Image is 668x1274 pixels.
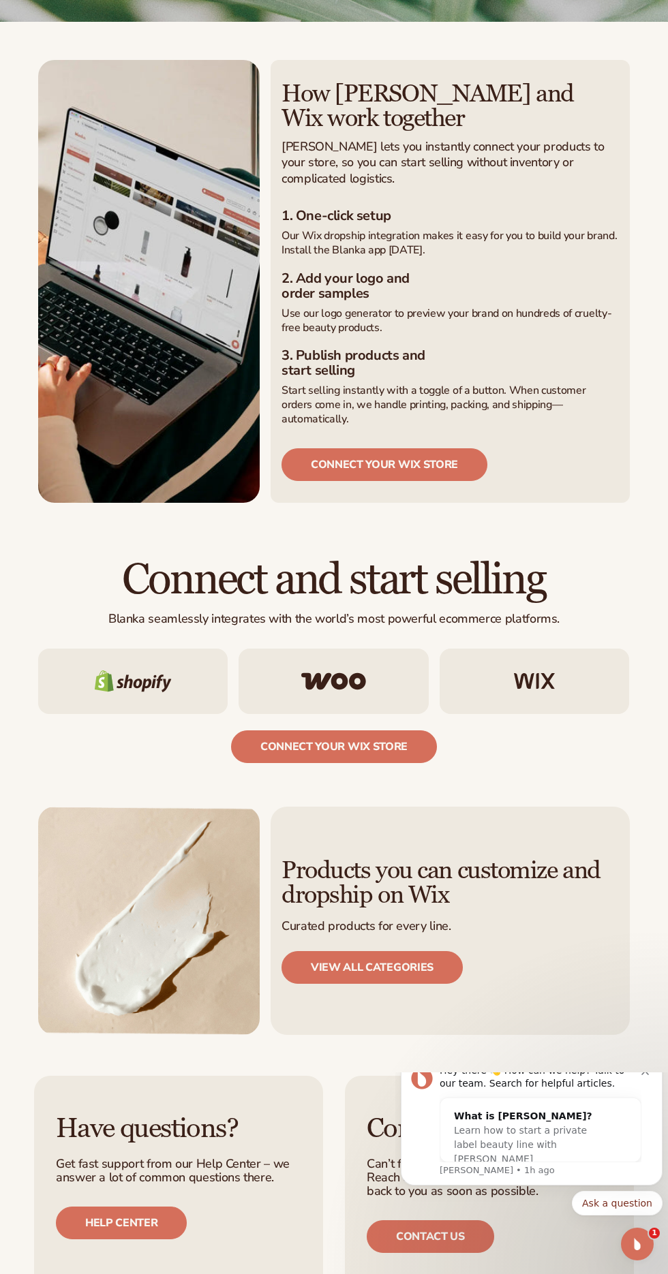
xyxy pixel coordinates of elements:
img: Wix logo. [514,673,555,689]
div: What is [PERSON_NAME]? [59,37,204,51]
button: Quick reply: Ask a question [177,119,267,143]
p: Use our logo generator to preview your brand on hundreds of cruelty-free beauty products. [282,307,619,335]
h3: 1. One-click setup [282,208,619,223]
h2: Products you can customize and dropship on Wix [282,858,619,907]
img: Moisturizer cream swatch. [38,807,260,1035]
img: A person building a beauty line with Blanka app on a screen on lap top [38,60,260,503]
a: Contact us [367,1220,494,1253]
a: connect your wix store [282,448,487,481]
a: View all categories [282,951,463,984]
p: Curated products for every line. [282,918,451,934]
p: Message from Lee, sent 1h ago [44,92,246,104]
h2: Connect and start selling [38,557,630,603]
p: Our Wix dropship integration makes it easy for you to build your brand. Install the Blanka app [D... [282,229,619,258]
div: Quick reply options [5,119,267,143]
p: Get fast support from our Help Center – we answer a lot of common questions there. [56,1158,301,1185]
a: Help center [56,1207,187,1239]
p: Blanka seamlessly integrates with the world’s most powerful ecommerce platforms. [38,611,630,627]
div: What is [PERSON_NAME]?Learn how to start a private label beauty line with [PERSON_NAME] [45,26,218,105]
span: 1 [649,1228,660,1239]
iframe: Intercom live chat [621,1228,654,1260]
p: [PERSON_NAME] lets you instantly connect your products to your store, so you can start selling wi... [282,139,619,187]
h2: How [PERSON_NAME] and Wix work together [282,82,619,131]
h3: 3. Publish products and start selling [282,348,619,378]
img: Woo commerce logo. [301,672,366,690]
a: Connect your wix store [231,730,437,763]
h3: Have questions? [56,1114,301,1144]
span: Learn how to start a private label beauty line with [PERSON_NAME] [59,52,192,92]
p: Can’t find the answer you’re looking for? Reach out to our team directly and we’ll get back to yo... [367,1158,612,1198]
h3: Contact our team [367,1114,612,1144]
iframe: Intercom notifications message [395,1072,668,1237]
p: Start selling instantly with a toggle of a button. When customer orders come in, we handle printi... [282,384,619,426]
img: Shopify logo. [95,670,172,692]
h3: 2. Add your logo and order samples [282,271,619,301]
